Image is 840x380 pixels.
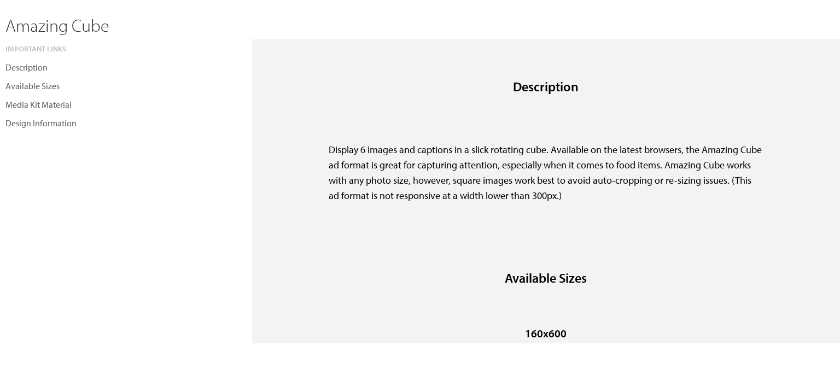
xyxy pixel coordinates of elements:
[263,269,829,287] h1: Available Sizes
[263,142,829,203] p: Display 6 images and captions in a slick rotating cube. Available on the latest browsers, the Ama...
[5,80,60,91] a: Available Sizes
[263,78,829,95] h1: Description
[5,99,72,110] a: Media Kit Material
[5,118,77,128] a: Design Information
[502,328,590,339] h2: 160x600
[5,16,109,34] h1: Amazing Cube
[5,62,48,73] a: Description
